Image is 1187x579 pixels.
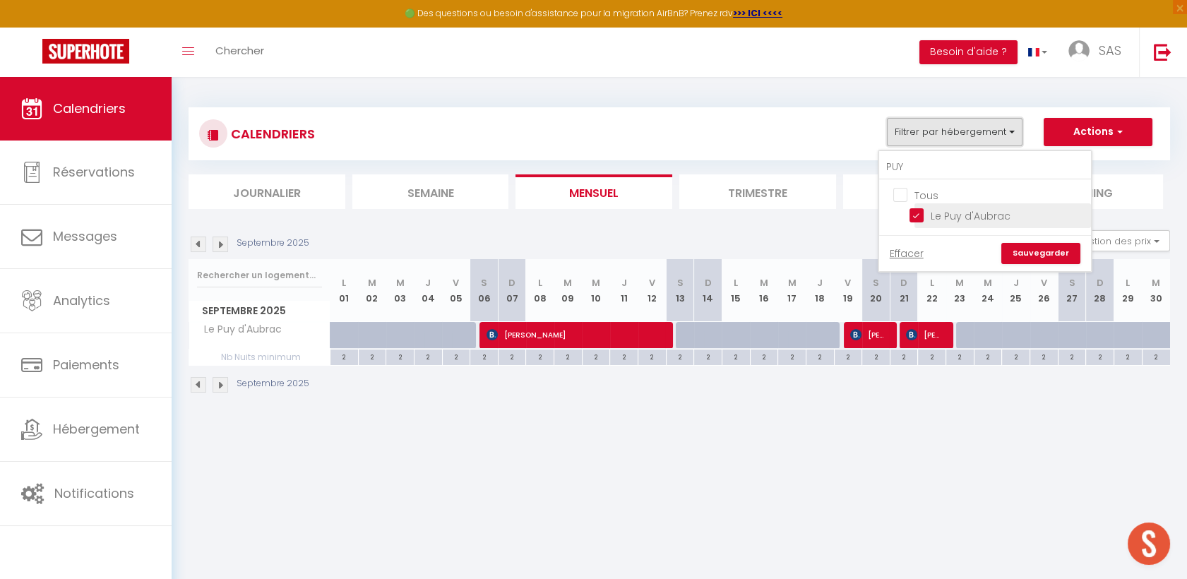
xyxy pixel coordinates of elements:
[191,322,285,338] span: Le Puy d'Aubrac
[582,259,610,322] th: 10
[930,276,934,289] abbr: L
[919,40,1018,64] button: Besoin d'aide ?
[918,259,946,322] th: 22
[453,276,459,289] abbr: V
[1154,43,1171,61] img: logout
[834,259,862,322] th: 19
[1030,259,1058,322] th: 26
[205,28,275,77] a: Chercher
[610,259,638,322] th: 11
[878,150,1092,273] div: Filtrer par hébergement
[470,350,498,363] div: 2
[843,174,1000,209] li: Tâches
[751,350,778,363] div: 2
[806,259,834,322] th: 18
[1126,276,1130,289] abbr: L
[638,259,667,322] th: 12
[733,7,782,19] a: >>> ICI <<<<
[760,276,768,289] abbr: M
[1099,42,1121,59] span: SAS
[694,259,722,322] th: 14
[722,259,750,322] th: 15
[237,377,309,390] p: Septembre 2025
[1114,350,1142,363] div: 2
[396,276,405,289] abbr: M
[890,259,918,322] th: 21
[53,227,117,245] span: Messages
[1058,259,1086,322] th: 27
[526,350,554,363] div: 2
[237,237,309,250] p: Septembre 2025
[694,350,722,363] div: 2
[890,246,924,261] a: Effacer
[649,276,655,289] abbr: V
[1044,118,1152,146] button: Actions
[563,276,572,289] abbr: M
[1097,276,1104,289] abbr: D
[414,259,442,322] th: 04
[1142,259,1170,322] th: 30
[900,276,907,289] abbr: D
[621,276,627,289] abbr: J
[835,350,862,363] div: 2
[946,350,974,363] div: 2
[508,276,515,289] abbr: D
[386,259,414,322] th: 03
[342,276,346,289] abbr: L
[215,43,264,58] span: Chercher
[368,276,376,289] abbr: M
[442,259,470,322] th: 05
[1114,259,1142,322] th: 29
[879,155,1091,180] input: Rechercher un logement...
[53,356,119,374] span: Paiements
[54,484,134,502] span: Notifications
[1041,276,1047,289] abbr: V
[358,259,386,322] th: 02
[414,350,442,363] div: 2
[515,174,672,209] li: Mensuel
[443,350,470,363] div: 2
[1058,28,1139,77] a: ... SAS
[1086,350,1114,363] div: 2
[470,259,499,322] th: 06
[750,259,778,322] th: 16
[359,350,386,363] div: 2
[984,276,992,289] abbr: M
[1086,259,1114,322] th: 28
[873,276,879,289] abbr: S
[53,163,135,181] span: Réservations
[189,350,330,365] span: Nb Nuits minimum
[352,174,509,209] li: Semaine
[667,350,694,363] div: 2
[845,276,851,289] abbr: V
[53,420,140,438] span: Hébergement
[1065,230,1170,251] button: Gestion des prix
[1002,350,1030,363] div: 2
[386,350,414,363] div: 2
[1152,276,1160,289] abbr: M
[666,259,694,322] th: 13
[330,350,358,363] div: 2
[53,100,126,117] span: Calendriers
[197,263,322,288] input: Rechercher un logement...
[722,350,750,363] div: 2
[974,259,1002,322] th: 24
[862,350,890,363] div: 2
[778,259,806,322] th: 17
[554,350,582,363] div: 2
[890,350,918,363] div: 2
[1068,40,1090,61] img: ...
[1030,350,1058,363] div: 2
[538,276,542,289] abbr: L
[850,321,888,348] span: [PERSON_NAME]
[1058,350,1086,363] div: 2
[1001,243,1080,264] a: Sauvegarder
[817,276,823,289] abbr: J
[610,350,638,363] div: 2
[734,276,738,289] abbr: L
[583,350,610,363] div: 2
[487,321,665,348] span: [PERSON_NAME]
[677,276,684,289] abbr: S
[906,321,943,348] span: [PERSON_NAME]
